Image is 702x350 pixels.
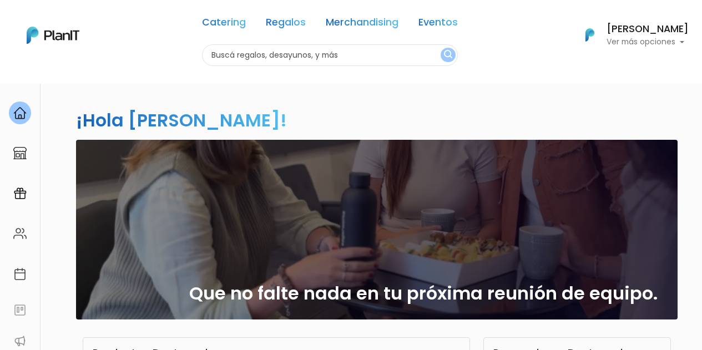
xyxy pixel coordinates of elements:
[189,283,658,304] h2: Que no falte nada en tu próxima reunión de equipo.
[13,303,27,317] img: feedback-78b5a0c8f98aac82b08bfc38622c3050aee476f2c9584af64705fc4e61158814.svg
[13,106,27,120] img: home-e721727adea9d79c4d83392d1f703f7f8bce08238fde08b1acbfd93340b81755.svg
[571,21,689,49] button: PlanIt Logo [PERSON_NAME] Ver más opciones
[76,108,287,133] h2: ¡Hola [PERSON_NAME]!
[13,227,27,240] img: people-662611757002400ad9ed0e3c099ab2801c6687ba6c219adb57efc949bc21e19d.svg
[27,27,79,44] img: PlanIt Logo
[202,44,458,66] input: Buscá regalos, desayunos, y más
[418,18,458,31] a: Eventos
[607,24,689,34] h6: [PERSON_NAME]
[266,18,306,31] a: Regalos
[578,23,602,47] img: PlanIt Logo
[202,18,246,31] a: Catering
[13,334,27,348] img: partners-52edf745621dab592f3b2c58e3bca9d71375a7ef29c3b500c9f145b62cc070d4.svg
[13,146,27,160] img: marketplace-4ceaa7011d94191e9ded77b95e3339b90024bf715f7c57f8cf31f2d8c509eaba.svg
[444,50,452,60] img: search_button-432b6d5273f82d61273b3651a40e1bd1b912527efae98b1b7a1b2c0702e16a8d.svg
[607,38,689,46] p: Ver más opciones
[13,187,27,200] img: campaigns-02234683943229c281be62815700db0a1741e53638e28bf9629b52c665b00959.svg
[13,267,27,281] img: calendar-87d922413cdce8b2cf7b7f5f62616a5cf9e4887200fb71536465627b3292af00.svg
[326,18,398,31] a: Merchandising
